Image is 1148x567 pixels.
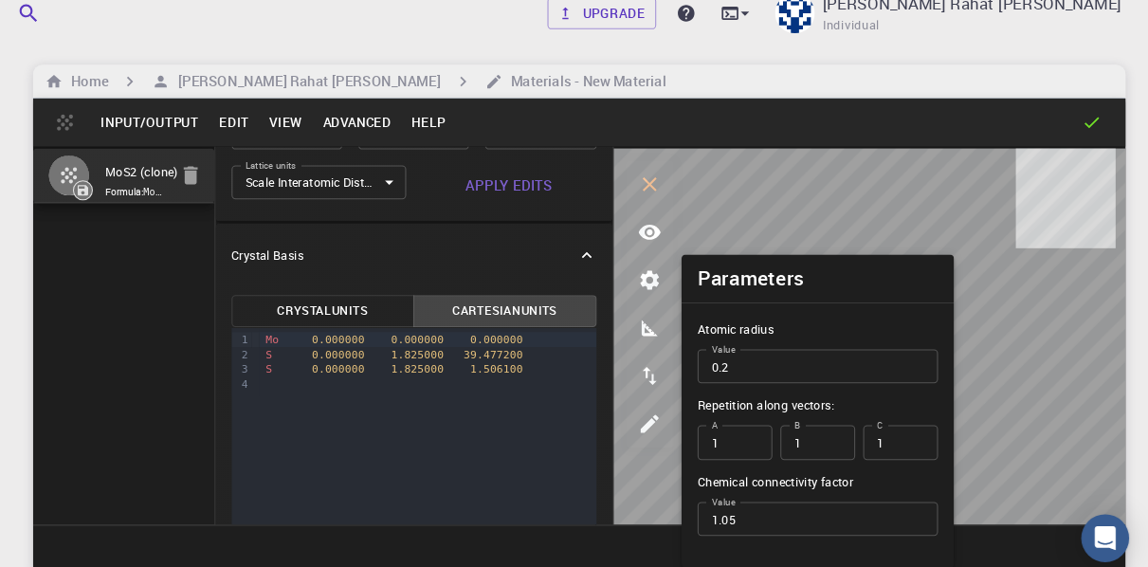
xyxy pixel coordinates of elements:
span: 39.477200 [497,344,554,357]
div: Scale Interatomic Distances [276,171,442,203]
label: A [732,412,738,425]
span: S [308,344,315,357]
button: CrystalUnits [276,294,450,324]
button: Input/Output [142,115,254,145]
span: Mo [308,330,320,342]
div: Crystal Basis [261,226,638,286]
button: Edit [254,115,302,145]
span: 1.506100 [502,358,553,371]
div: 4 [276,372,295,386]
span: Individual [838,28,892,47]
label: Lattice units [289,165,337,177]
button: Advanced [353,115,437,145]
p: Repetition along vectors: [719,390,947,407]
img: Kazi Rahat Hosain [793,8,830,46]
img: logo [15,17,42,36]
span: 1.825000 [428,344,478,357]
nav: breadcrumb [95,81,693,101]
label: C [889,412,895,425]
h6: [PERSON_NAME] Rahat [PERSON_NAME] [217,81,474,101]
label: B [811,412,816,425]
div: 1 [276,329,295,343]
span: 1.825000 [428,358,478,371]
div: 3 [276,357,295,372]
h6: Materials - New Material [534,81,689,101]
span: S [308,358,315,371]
div: Open Intercom Messenger [1084,503,1129,548]
p: Atomic radius [719,317,947,334]
div: 2 [276,343,295,357]
label: Value [732,339,755,352]
span: 0.000000 [352,358,402,371]
button: Help [437,115,488,145]
p: Chemical connectivity factor [719,462,947,479]
span: 0.000000 [352,344,402,357]
span: 0.000000 [502,330,553,342]
button: View [302,115,354,145]
label: Value [732,485,755,497]
h6: Home [116,81,158,101]
span: 0.000000 [428,330,478,342]
code: MoS2 [192,190,215,202]
span: Support [38,13,106,30]
h6: Parameters [719,263,820,293]
button: Apply Edits [457,171,623,209]
button: CartesianUnits [448,294,623,324]
a: Upgrade [576,11,680,42]
span: 0.000000 [352,330,402,342]
span: Formula: [155,189,214,204]
p: Crystal Basis [276,247,344,265]
p: [PERSON_NAME] Rahat [PERSON_NAME] [838,6,1121,28]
